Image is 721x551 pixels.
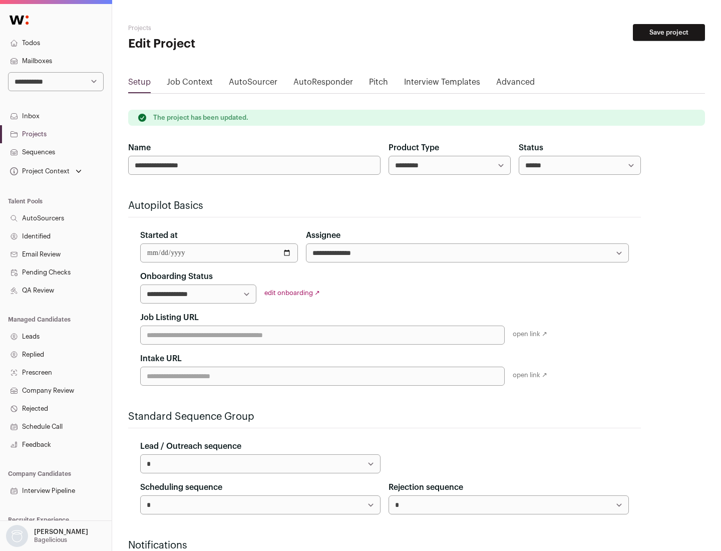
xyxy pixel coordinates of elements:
label: Rejection sequence [389,481,463,493]
h1: Edit Project [128,36,320,52]
button: Save project [633,24,705,41]
p: [PERSON_NAME] [34,528,88,536]
a: edit onboarding ↗ [264,290,320,296]
h2: Autopilot Basics [128,199,641,213]
a: Pitch [369,76,388,92]
label: Job Listing URL [140,312,199,324]
a: AutoSourcer [229,76,277,92]
a: AutoResponder [293,76,353,92]
label: Lead / Outreach sequence [140,440,241,452]
p: Bagelicious [34,536,67,544]
button: Open dropdown [8,164,84,178]
a: Advanced [496,76,535,92]
label: Started at [140,229,178,241]
label: Scheduling sequence [140,481,222,493]
button: Open dropdown [4,525,90,547]
label: Intake URL [140,353,182,365]
a: Interview Templates [404,76,480,92]
label: Assignee [306,229,340,241]
label: Onboarding Status [140,270,213,283]
img: Wellfound [4,10,34,30]
h2: Standard Sequence Group [128,410,641,424]
label: Name [128,142,151,154]
img: nopic.png [6,525,28,547]
label: Status [519,142,543,154]
div: Project Context [8,167,70,175]
a: Setup [128,76,151,92]
p: The project has been updated. [153,114,248,122]
label: Product Type [389,142,439,154]
h2: Projects [128,24,320,32]
a: Job Context [167,76,213,92]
